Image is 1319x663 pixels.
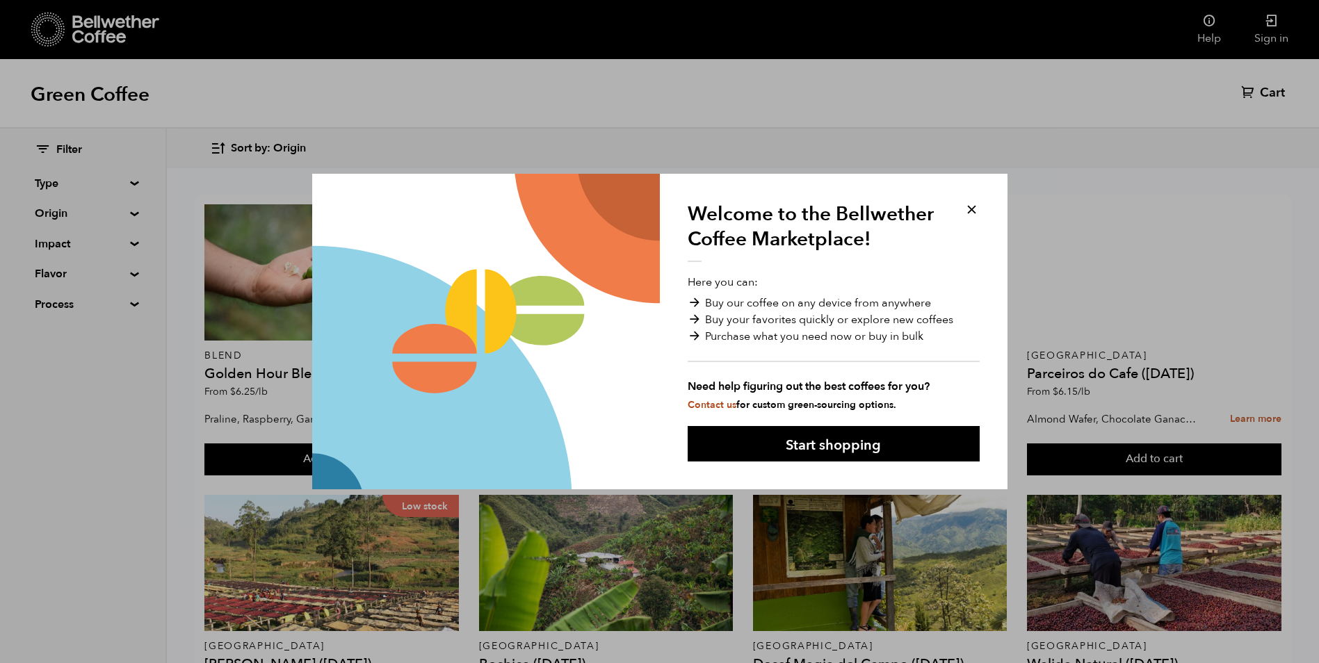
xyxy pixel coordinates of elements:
a: Contact us [688,398,736,411]
strong: Need help figuring out the best coffees for you? [688,378,980,395]
h1: Welcome to the Bellwether Coffee Marketplace! [688,202,945,263]
li: Buy your favorites quickly or explore new coffees [688,311,980,328]
li: Purchase what you need now or buy in bulk [688,328,980,345]
button: Start shopping [688,426,980,461]
p: Here you can: [688,274,980,411]
li: Buy our coffee on any device from anywhere [688,295,980,311]
small: for custom green-sourcing options. [688,398,896,411]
